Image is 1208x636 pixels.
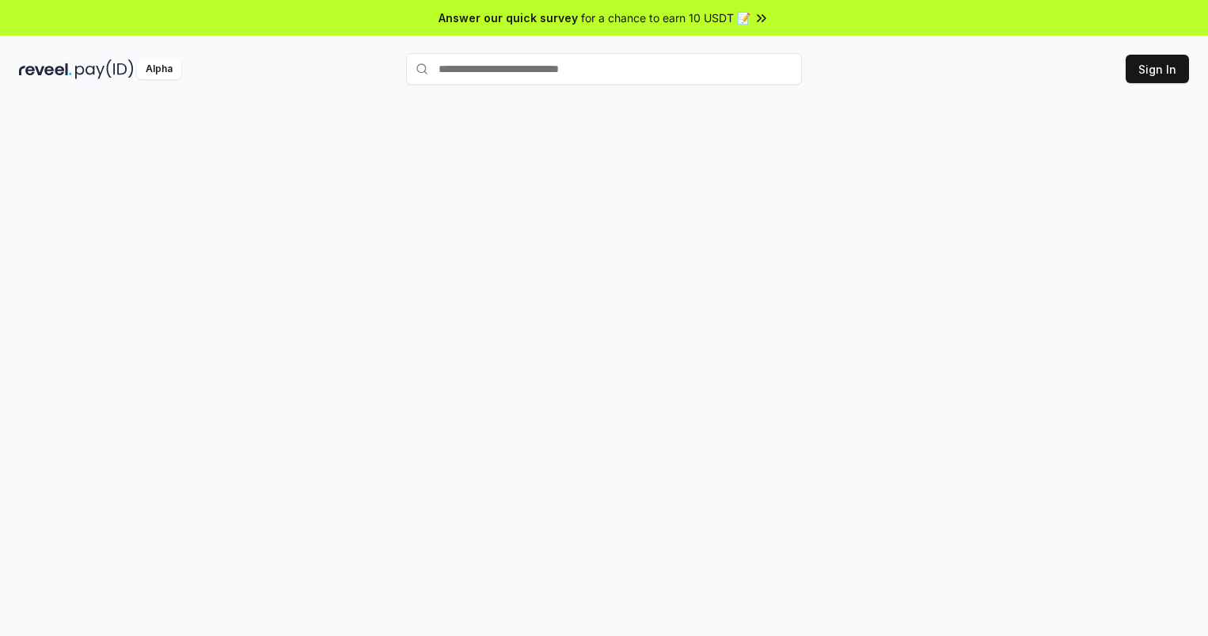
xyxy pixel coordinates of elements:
span: for a chance to earn 10 USDT 📝 [581,10,750,26]
img: reveel_dark [19,59,72,79]
div: Alpha [137,59,181,79]
span: Answer our quick survey [439,10,578,26]
button: Sign In [1126,55,1189,83]
img: pay_id [75,59,134,79]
